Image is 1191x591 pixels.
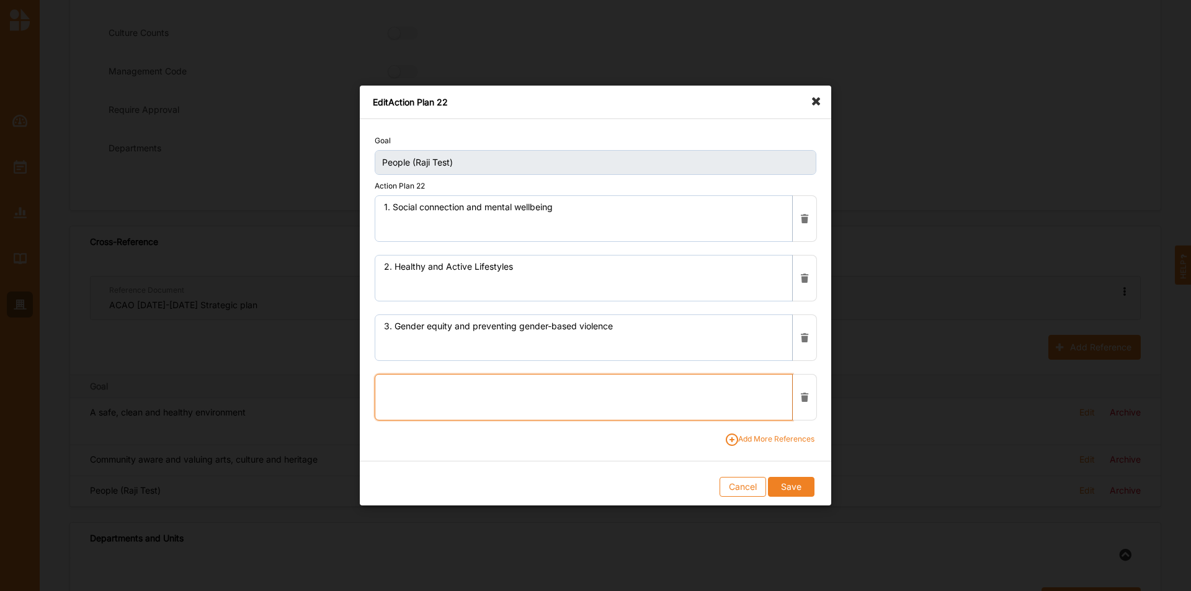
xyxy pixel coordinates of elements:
button: plusAdd More References [726,433,814,446]
div: Edit Action Plan 22 [360,86,831,119]
img: plus [726,433,738,446]
label: Goal [375,136,391,146]
textarea: 1. Social connection and mental wellbeing [375,195,793,242]
span: Add More References [726,433,814,446]
button: Save [768,477,814,497]
textarea: 2. Healthy and Active Lifestyles [375,255,793,301]
button: Cancel [720,477,766,497]
label: Action Plan 22 [375,181,425,191]
textarea: 3. Gender equity and preventing gender-based violence [375,314,793,361]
